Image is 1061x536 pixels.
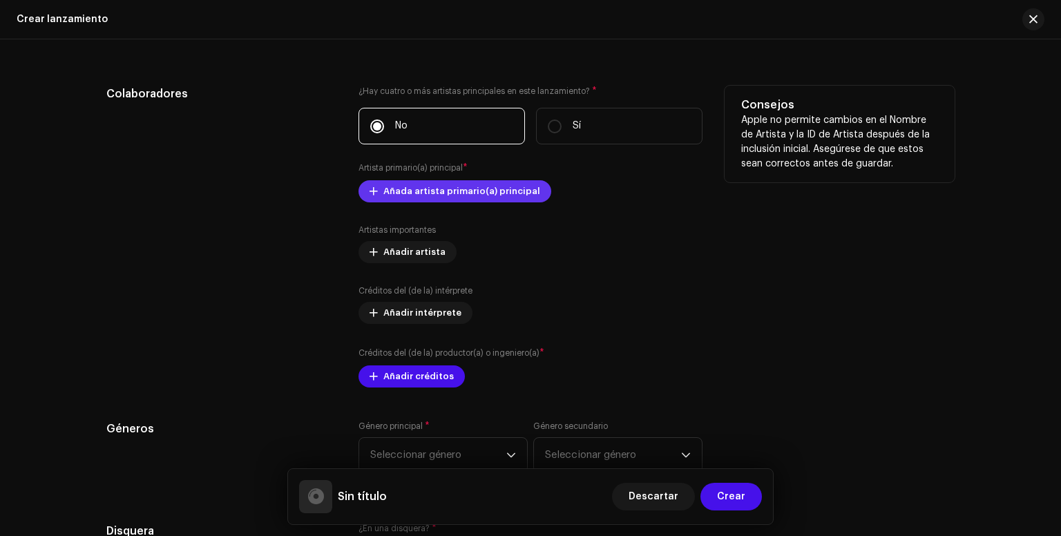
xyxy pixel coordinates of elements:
[359,523,702,534] label: ¿En una disquera?
[506,438,516,472] div: dropdown trigger
[359,421,430,432] label: Género principal
[383,299,461,327] span: Añadir intérprete
[359,302,472,324] button: Añadir intérprete
[359,180,551,202] button: Añada artista primario(a) principal
[359,285,472,296] label: Créditos del (de la) intérprete
[612,483,695,510] button: Descartar
[533,421,608,432] label: Género secundario
[106,86,336,102] h5: Colaboradores
[383,178,540,205] span: Añada artista primario(a) principal
[629,483,678,510] span: Descartar
[106,421,336,437] h5: Géneros
[338,488,387,505] h5: Sin título
[370,438,506,472] span: Seleccionar género
[359,86,702,97] label: ¿Hay cuatro o más artistas principales en este lanzamiento?
[359,164,463,172] small: Artista primario(a) principal
[359,241,457,263] button: Añadir artista
[383,238,446,266] span: Añadir artista
[741,97,938,113] h5: Consejos
[359,365,465,387] button: Añadir créditos
[359,349,539,357] small: Créditos del (de la) productor(a) o ingeniero(a)
[383,363,454,390] span: Añadir créditos
[741,113,938,171] p: Apple no permite cambios en el Nombre de Artista y la ID de Artista después de la inclusión inici...
[395,119,408,133] p: No
[681,438,691,472] div: dropdown trigger
[545,438,681,472] span: Seleccionar género
[573,119,581,133] p: Sí
[700,483,762,510] button: Crear
[359,224,436,236] label: Artistas importantes
[717,483,745,510] span: Crear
